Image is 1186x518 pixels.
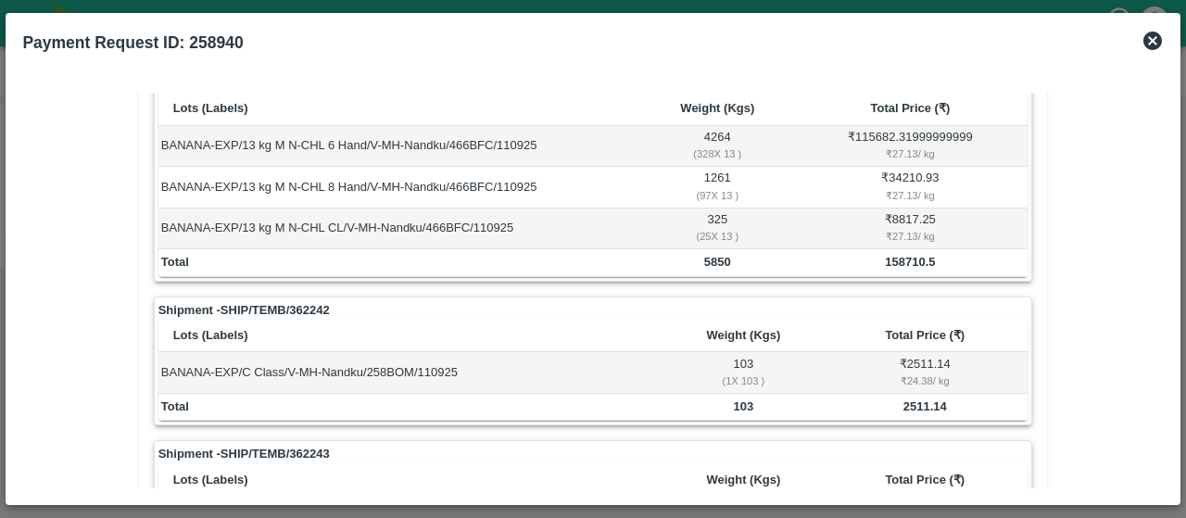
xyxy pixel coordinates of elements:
[158,167,643,208] td: BANANA-EXP/13 kg M N-CHL 8 Hand/V-MH-Nandku/466BFC/110925
[161,399,189,413] b: Total
[706,328,780,342] b: Weight (Kgs)
[668,373,819,389] div: ( 1 X 103 )
[792,208,1028,249] td: ₹ 8817.25
[796,145,1026,162] div: ₹ 27.13 / kg
[158,208,643,249] td: BANANA-EXP/13 kg M N-CHL CL/V-MH-Nandku/466BFC/110925
[645,187,789,204] div: ( 97 X 13 )
[158,352,665,393] td: BANANA-EXP/C Class/V-MH-Nandku/258BOM/110925
[665,352,823,393] td: 103
[642,167,792,208] td: 1261
[173,473,248,486] b: Lots (Labels)
[885,255,935,269] b: 158710.5
[796,187,1026,204] div: ₹ 27.13 / kg
[870,101,950,115] b: Total Price (₹)
[885,328,965,342] b: Total Price (₹)
[704,255,731,269] b: 5850
[825,373,1025,389] div: ₹ 24.38 / kg
[885,473,965,486] b: Total Price (₹)
[706,473,780,486] b: Weight (Kgs)
[173,328,248,342] b: Lots (Labels)
[792,126,1028,167] td: ₹ 115682.31999999999
[645,145,789,162] div: ( 328 X 13 )
[645,228,789,245] div: ( 25 X 13 )
[642,208,792,249] td: 325
[792,167,1028,208] td: ₹ 34210.93
[642,126,792,167] td: 4264
[158,126,643,167] td: BANANA-EXP/13 kg M N-CHL 6 Hand/V-MH-Nandku/466BFC/110925
[173,101,248,115] b: Lots (Labels)
[903,399,947,413] b: 2511.14
[22,33,243,52] b: Payment Request ID: 258940
[161,255,189,269] b: Total
[822,352,1028,393] td: ₹ 2511.14
[796,228,1026,245] div: ₹ 27.13 / kg
[680,101,754,115] b: Weight (Kgs)
[158,301,330,320] strong: Shipment - SHIP/TEMB/362242
[158,445,330,463] strong: Shipment - SHIP/TEMB/362243
[734,399,754,413] b: 103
